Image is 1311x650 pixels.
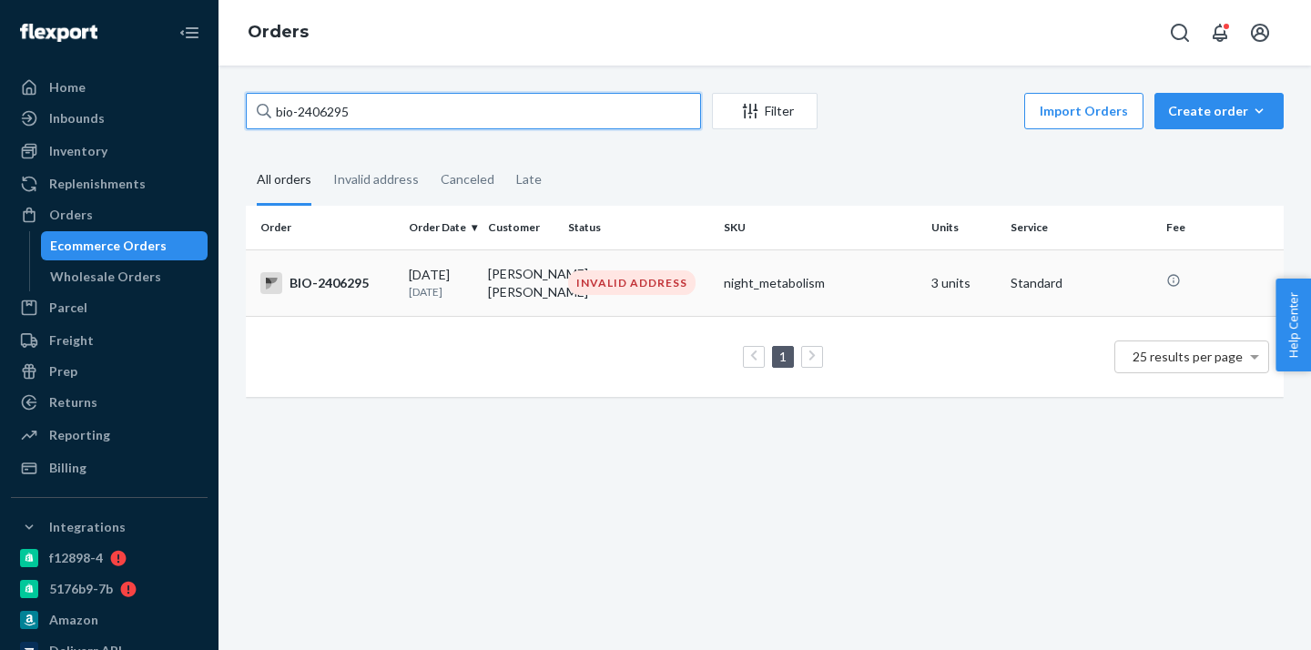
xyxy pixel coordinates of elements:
[49,611,98,629] div: Amazon
[1133,349,1243,364] span: 25 results per page
[11,513,208,542] button: Integrations
[49,206,93,224] div: Orders
[11,605,208,635] a: Amazon
[11,357,208,386] a: Prep
[49,393,97,411] div: Returns
[409,266,473,300] div: [DATE]
[49,459,86,477] div: Billing
[248,22,309,42] a: Orders
[1242,15,1278,51] button: Open account menu
[724,274,917,292] div: night_metabolism
[49,109,105,127] div: Inbounds
[49,299,87,317] div: Parcel
[1011,274,1152,292] p: Standard
[409,284,473,300] p: [DATE]
[50,268,161,286] div: Wholesale Orders
[11,200,208,229] a: Orders
[1159,206,1284,249] th: Fee
[441,156,494,203] div: Canceled
[488,219,553,235] div: Customer
[233,6,323,59] ol: breadcrumbs
[246,93,701,129] input: Search orders
[11,293,208,322] a: Parcel
[49,175,146,193] div: Replenishments
[1024,93,1143,129] button: Import Orders
[1154,93,1284,129] button: Create order
[49,142,107,160] div: Inventory
[11,388,208,417] a: Returns
[716,206,924,249] th: SKU
[11,73,208,102] a: Home
[713,102,817,120] div: Filter
[1275,279,1311,371] button: Help Center
[49,580,113,598] div: 5176b9-7b
[1168,102,1270,120] div: Create order
[49,331,94,350] div: Freight
[924,206,1003,249] th: Units
[171,15,208,51] button: Close Navigation
[41,262,208,291] a: Wholesale Orders
[49,549,103,567] div: f12898-4
[11,421,208,450] a: Reporting
[11,453,208,482] a: Billing
[1162,15,1198,51] button: Open Search Box
[776,349,790,364] a: Page 1 is your current page
[49,518,126,536] div: Integrations
[924,249,1003,316] td: 3 units
[11,137,208,166] a: Inventory
[49,78,86,96] div: Home
[333,156,419,203] div: Invalid address
[50,237,167,255] div: Ecommerce Orders
[257,156,311,206] div: All orders
[561,206,716,249] th: Status
[11,574,208,604] a: 5176b9-7b
[20,24,97,42] img: Flexport logo
[49,362,77,381] div: Prep
[401,206,481,249] th: Order Date
[481,249,560,316] td: [PERSON_NAME] [PERSON_NAME]
[246,206,401,249] th: Order
[516,156,542,203] div: Late
[11,326,208,355] a: Freight
[11,104,208,133] a: Inbounds
[41,231,208,260] a: Ecommerce Orders
[712,93,818,129] button: Filter
[260,272,394,294] div: BIO-2406295
[11,169,208,198] a: Replenishments
[1003,206,1159,249] th: Service
[568,270,696,295] div: INVALID ADDRESS
[11,543,208,573] a: f12898-4
[49,426,110,444] div: Reporting
[1202,15,1238,51] button: Open notifications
